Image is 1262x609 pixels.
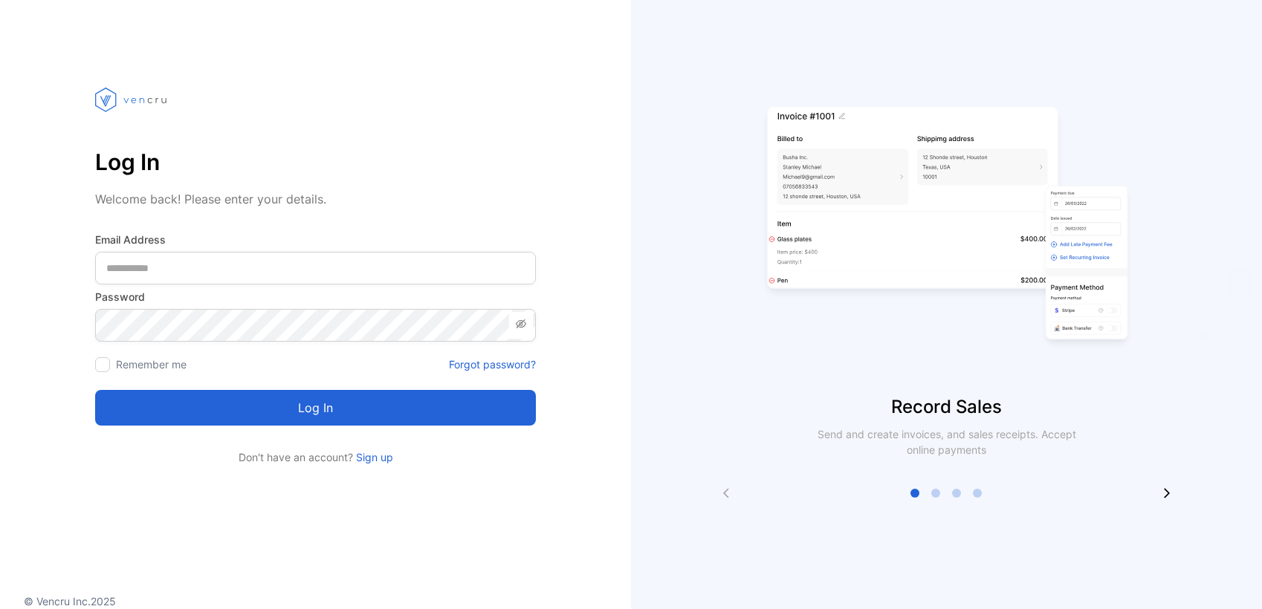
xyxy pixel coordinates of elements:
p: Record Sales [631,394,1262,420]
label: Remember me [116,358,187,371]
p: Welcome back! Please enter your details. [95,190,536,208]
a: Sign up [353,451,393,463]
img: slider image [761,59,1133,394]
label: Password [95,289,536,304]
a: Forgot password? [449,356,536,372]
p: Log In [95,144,536,180]
p: Don't have an account? [95,449,536,465]
img: vencru logo [95,59,169,140]
button: Log in [95,390,536,426]
label: Email Address [95,232,536,247]
p: Send and create invoices, and sales receipts. Accept online payments [804,426,1090,457]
